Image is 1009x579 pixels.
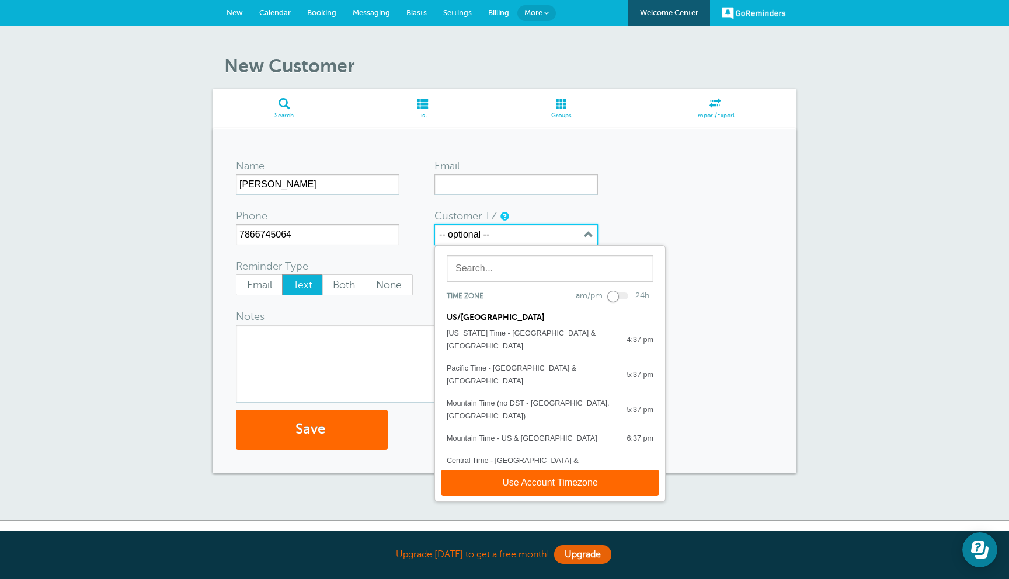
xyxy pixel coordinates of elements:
label: Phone [236,211,267,221]
a: List [356,89,489,128]
h1: New Customer [224,55,796,77]
span: None [366,275,412,295]
span: Time zone [447,292,483,300]
span: Calendar [259,8,291,17]
button: Use Account Timezone [441,470,659,496]
a: Use this if the customer is in a different timezone than you are. It sets a local timezone for th... [500,212,507,220]
div: [US_STATE] Time - [GEOGRAPHIC_DATA] & [GEOGRAPHIC_DATA] [447,327,615,353]
span: More [524,8,542,17]
button: Mountain Time - US & [GEOGRAPHIC_DATA] 6:37 pm [435,427,665,449]
span: Settings [443,8,472,17]
span: Search [218,112,350,119]
button: [US_STATE] Time - [GEOGRAPHIC_DATA] & [GEOGRAPHIC_DATA] 4:37 pm [435,322,665,357]
label: Email [236,274,283,295]
div: 5:37 pm [615,403,653,416]
span: Messaging [353,8,390,17]
label: Notes [236,311,265,322]
button: Save [236,410,388,450]
label: Text [282,274,323,295]
label: None [366,274,413,295]
label: Customer TZ [434,211,497,221]
button: Pacific Time - [GEOGRAPHIC_DATA] & [GEOGRAPHIC_DATA] 5:37 pm [435,357,665,392]
div: US/[GEOGRAPHIC_DATA] [435,304,665,322]
span: Text [283,275,322,295]
a: More [517,5,556,21]
a: Groups [489,89,634,128]
label: Email [434,161,460,171]
a: Upgrade [554,545,611,564]
div: 7:37 pm [615,461,653,473]
div: Pacific Time - [GEOGRAPHIC_DATA] & [GEOGRAPHIC_DATA] [447,362,615,388]
div: Mountain Time - US & [GEOGRAPHIC_DATA] [447,432,597,445]
span: New [227,8,243,17]
label: Name [236,161,265,171]
button: Mountain Time (no DST - [GEOGRAPHIC_DATA], [GEOGRAPHIC_DATA]) 5:37 pm [435,392,665,427]
div: 5:37 pm [615,368,653,381]
input: Search... [447,255,653,282]
iframe: Resource center [962,532,997,567]
span: Booking [307,8,336,17]
span: Both [323,275,366,295]
label: -- optional -- [439,229,489,240]
div: 4:37 pm [615,333,653,346]
span: Blasts [406,8,427,17]
button: Central Time - [GEOGRAPHIC_DATA] & [GEOGRAPHIC_DATA] 7:37 pm [435,449,665,484]
button: -- optional -- [434,224,598,245]
div: 6:37 pm [615,432,653,445]
a: Search [213,89,356,128]
span: Groups [495,112,628,119]
div: Central Time - [GEOGRAPHIC_DATA] & [GEOGRAPHIC_DATA] [447,454,615,480]
label: am/pm [576,291,603,300]
label: 24h [635,291,649,300]
a: Import/Export [634,89,796,128]
div: Upgrade [DATE] to get a free month! [213,542,796,567]
span: Billing [488,8,509,17]
span: Email [236,275,282,295]
span: List [362,112,483,119]
div: Mountain Time (no DST - [GEOGRAPHIC_DATA], [GEOGRAPHIC_DATA]) [447,397,615,423]
label: Both [322,274,366,295]
label: Reminder Type [236,261,308,271]
span: Import/Export [639,112,791,119]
